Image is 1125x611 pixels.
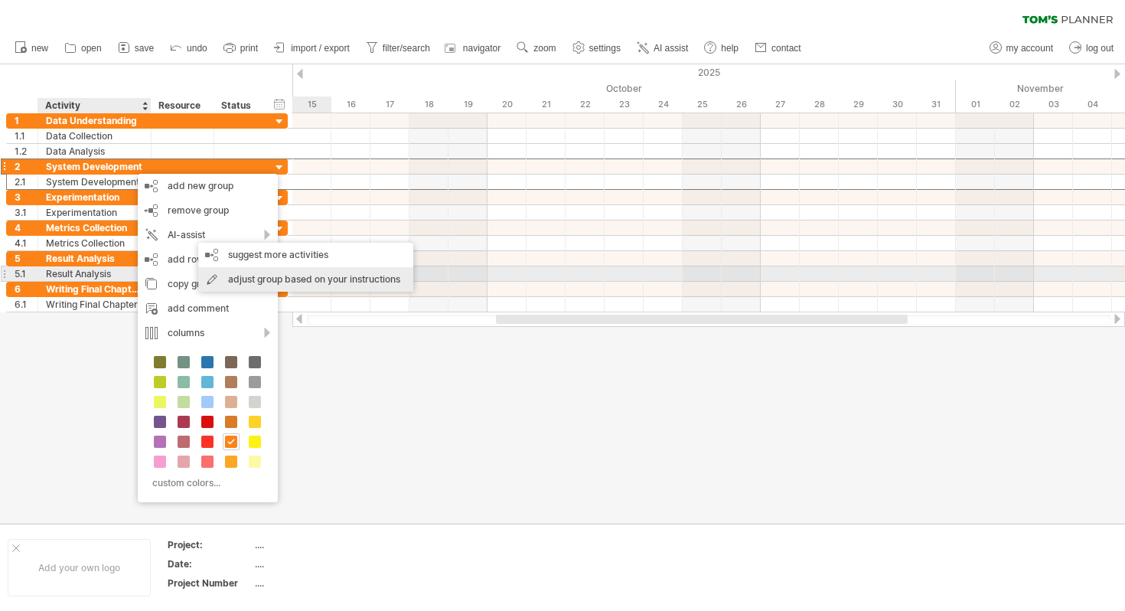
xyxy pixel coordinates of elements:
div: Resource [158,98,205,113]
a: zoom [513,38,560,58]
span: navigator [463,43,501,54]
div: Experimentation [46,205,143,220]
div: copy group(s) [138,272,278,296]
a: help [700,38,743,58]
div: 5.1 [15,266,37,281]
div: 6.1 [15,297,37,312]
span: my account [1006,43,1053,54]
div: add comment [138,296,278,321]
div: AI-assist [138,223,278,247]
a: save [114,38,158,58]
a: AI assist [633,38,693,58]
div: adjust group based on your instructions [198,267,413,292]
a: contact [751,38,806,58]
div: .... [255,577,383,590]
div: .... [255,557,383,570]
div: Friday, 31 October 2025 [917,96,956,113]
span: remove group [168,204,229,216]
div: Data Understanding [46,113,143,128]
div: Tuesday, 21 October 2025 [527,96,566,113]
a: print [220,38,262,58]
span: save [135,43,154,54]
div: Data Analysis [46,144,143,158]
div: Sunday, 26 October 2025 [722,96,761,113]
span: import / export [291,43,350,54]
div: Sunday, 19 October 2025 [448,96,487,113]
div: Metrics Collection [46,221,143,235]
div: Experimentation [46,190,143,204]
span: AI assist [654,43,688,54]
a: undo [166,38,212,58]
div: 4.1 [15,236,37,250]
div: add row [138,247,278,272]
span: print [240,43,258,54]
div: System Development [46,175,143,189]
div: Metrics Collection [46,236,143,250]
div: Wednesday, 22 October 2025 [566,96,605,113]
span: zoom [533,43,556,54]
span: filter/search [383,43,430,54]
div: 2 [15,159,37,174]
div: add new group [138,174,278,198]
div: Result Analysis [46,251,143,266]
span: help [721,43,739,54]
div: Project Number [168,577,252,590]
div: Friday, 17 October 2025 [370,96,409,113]
div: Saturday, 18 October 2025 [409,96,448,113]
div: 6 [15,282,37,296]
div: 1 [15,113,37,128]
div: Add your own logo [8,539,151,596]
span: new [31,43,48,54]
div: Date: [168,557,252,570]
div: Thursday, 23 October 2025 [605,96,644,113]
div: 2.1 [15,175,37,189]
a: filter/search [362,38,435,58]
div: System Development [46,159,143,174]
div: 1.1 [15,129,37,143]
span: open [81,43,102,54]
div: 3.1 [15,205,37,220]
a: my account [986,38,1058,58]
div: Writing Final Chapters [46,282,143,296]
div: 3 [15,190,37,204]
div: Activity [45,98,142,113]
div: columns [138,321,278,345]
div: Project: [168,538,252,551]
a: new [11,38,53,58]
div: Tuesday, 28 October 2025 [800,96,839,113]
div: suggest more activities [198,243,413,267]
div: Monday, 3 November 2025 [1034,96,1073,113]
div: Saturday, 1 November 2025 [956,96,995,113]
div: Wednesday, 15 October 2025 [292,96,331,113]
div: Wednesday, 29 October 2025 [839,96,878,113]
div: Monday, 27 October 2025 [761,96,800,113]
div: Status [221,98,255,113]
span: undo [187,43,207,54]
span: contact [771,43,801,54]
div: 4 [15,221,37,235]
div: Thursday, 30 October 2025 [878,96,917,113]
a: settings [569,38,625,58]
div: .... [255,538,383,551]
div: Sunday, 2 November 2025 [995,96,1034,113]
span: settings [589,43,621,54]
a: import / export [270,38,354,58]
div: Writing Final Chapters [46,297,143,312]
div: Result Analysis [46,266,143,281]
div: 1.2 [15,144,37,158]
a: navigator [442,38,505,58]
div: 5 [15,251,37,266]
div: Friday, 24 October 2025 [644,96,683,113]
a: log out [1065,38,1118,58]
div: Thursday, 16 October 2025 [331,96,370,113]
div: Tuesday, 4 November 2025 [1073,96,1112,113]
div: custom colors... [145,472,266,493]
div: Monday, 20 October 2025 [487,96,527,113]
span: log out [1086,43,1114,54]
div: Data Collection [46,129,143,143]
a: open [60,38,106,58]
div: Saturday, 25 October 2025 [683,96,722,113]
